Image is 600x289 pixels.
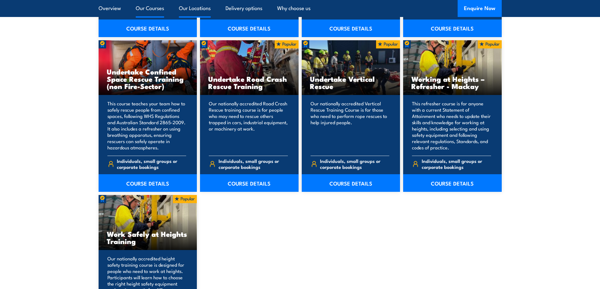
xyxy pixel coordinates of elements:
a: COURSE DETAILS [403,174,502,192]
a: COURSE DETAILS [99,174,197,192]
span: Individuals, small groups or corporate bookings [422,158,491,170]
p: Our nationally accredited Road Crash Rescue training course is for people who may need to rescue ... [209,100,288,151]
p: This refresher course is for anyone with a current Statement of Attainment who needs to update th... [412,100,491,151]
span: Individuals, small groups or corporate bookings [219,158,288,170]
span: Individuals, small groups or corporate bookings [117,158,186,170]
a: COURSE DETAILS [403,19,502,37]
a: COURSE DETAILS [200,174,299,192]
h3: Working at Heights – Refresher - Mackay [411,75,494,90]
p: Our nationally accredited Vertical Rescue Training Course is for those who need to perform rope r... [311,100,390,151]
span: Individuals, small groups or corporate bookings [320,158,389,170]
a: COURSE DETAILS [200,19,299,37]
h3: Undertake Confined Space Rescue Training (non Fire-Sector) [107,68,189,90]
a: COURSE DETAILS [302,174,400,192]
p: This course teaches your team how to safely rescue people from confined spaces, following WHS Reg... [107,100,186,151]
h3: Undertake Vertical Rescue [310,75,392,90]
h3: Undertake Road Crash Rescue Training [208,75,290,90]
a: COURSE DETAILS [99,19,197,37]
h3: Work Safely at Heights Training [107,230,189,245]
a: COURSE DETAILS [302,19,400,37]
